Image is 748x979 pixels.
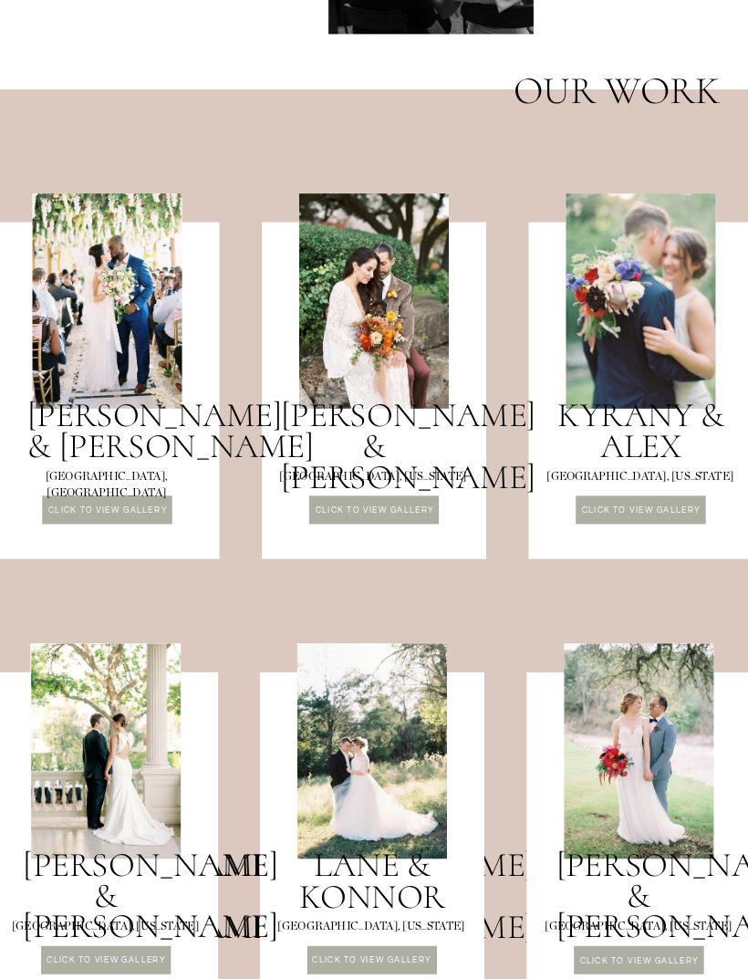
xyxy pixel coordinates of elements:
[307,957,436,968] a: CLICK TO VIEW GALLERY
[279,850,465,914] a: Lane & konnor
[43,507,172,524] a: Click to VIEW GALLERY
[310,507,439,518] a: CLICK TO VIEW GALLERY
[259,919,483,936] p: [GEOGRAPHIC_DATA], [US_STATE]
[548,401,734,463] a: KYRANY & ALEX
[42,957,171,968] a: CLICK TO VIEW GALLERY
[281,401,467,464] a: [PERSON_NAME] &[PERSON_NAME]
[23,849,188,912] a: [PERSON_NAME] & [PERSON_NAME]
[575,958,703,969] a: CLICK TO VIEW GALLERY
[556,849,722,912] a: [PERSON_NAME] & [PERSON_NAME]
[577,507,705,518] a: CLICK TO VIEW GALLERY
[261,469,485,486] p: [GEOGRAPHIC_DATA], [US_STATE]
[361,72,720,108] h2: OUR WORK
[27,401,191,463] a: [PERSON_NAME] & [PERSON_NAME]
[281,401,467,464] h3: [PERSON_NAME] & [PERSON_NAME]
